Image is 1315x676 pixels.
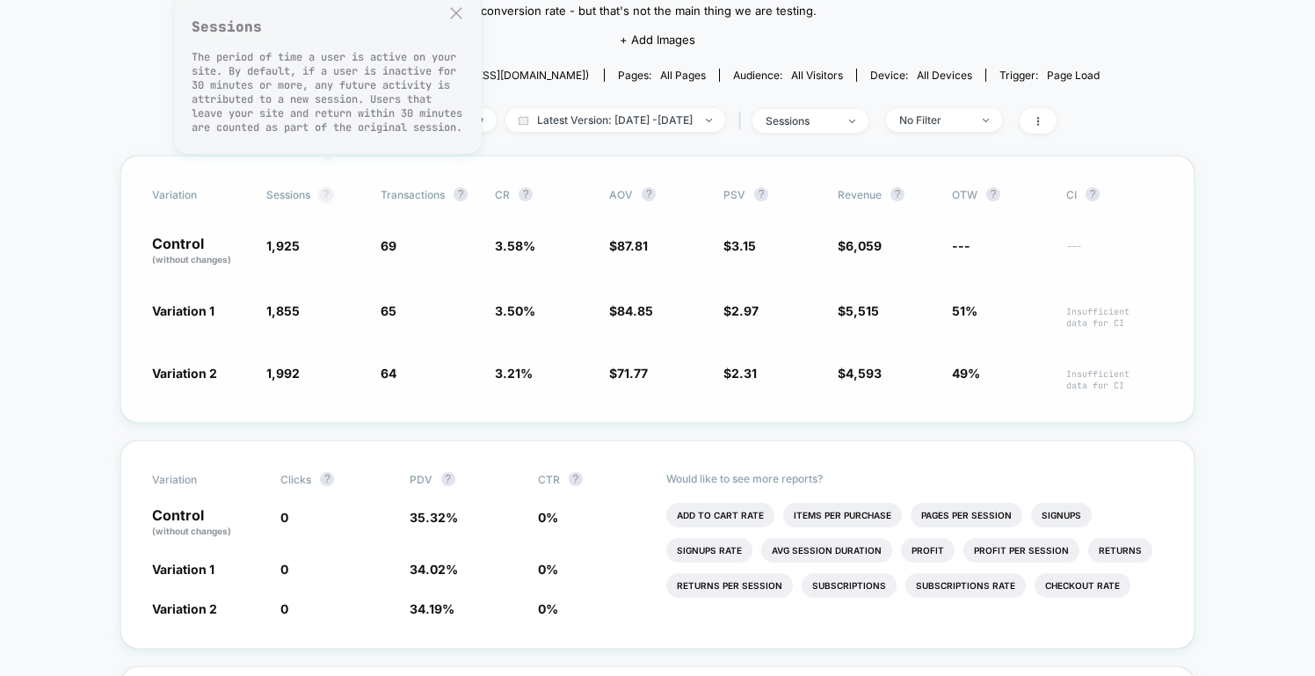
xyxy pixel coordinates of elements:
[441,472,455,486] button: ?
[152,187,249,201] span: Variation
[152,601,217,616] span: Variation 2
[1066,368,1163,391] span: Insufficient data for CI
[617,303,653,318] span: 84.85
[783,503,902,527] li: Items Per Purchase
[952,187,1049,201] span: OTW
[723,238,756,253] span: $
[538,601,558,616] span: 0 %
[731,238,756,253] span: 3.15
[152,254,231,265] span: (without changes)
[952,366,980,381] span: 49%
[846,366,882,381] span: 4,593
[1031,503,1092,527] li: Signups
[761,538,892,563] li: Avg Session Duration
[802,573,897,598] li: Subscriptions
[1035,573,1130,598] li: Checkout Rate
[266,303,300,318] span: 1,855
[838,238,882,253] span: $
[381,366,396,381] span: 64
[192,50,464,134] p: The period of time a user is active on your site. By default, if a user is inactive for 30 minute...
[1066,187,1163,201] span: CI
[723,303,759,318] span: $
[152,303,214,318] span: Variation 1
[901,538,955,563] li: Profit
[152,236,249,266] p: Control
[620,33,695,47] span: + Add Images
[505,108,725,132] span: Latest Version: [DATE] - [DATE]
[495,188,510,201] span: CR
[1088,538,1152,563] li: Returns
[723,366,757,381] span: $
[731,366,757,381] span: 2.31
[856,69,985,82] span: Device:
[666,573,793,598] li: Returns Per Session
[642,187,656,201] button: ?
[495,366,533,381] span: 3.21 %
[266,366,300,381] span: 1,992
[280,562,288,577] span: 0
[911,503,1022,527] li: Pages Per Session
[791,69,843,82] span: All Visitors
[519,187,533,201] button: ?
[410,601,454,616] span: 34.19 %
[1066,306,1163,329] span: Insufficient data for CI
[381,303,396,318] span: 65
[569,472,583,486] button: ?
[952,238,970,253] span: ---
[609,366,648,381] span: $
[666,503,774,527] li: Add To Cart Rate
[617,366,648,381] span: 71.77
[538,510,558,525] span: 0 %
[280,601,288,616] span: 0
[519,116,528,125] img: calendar
[766,114,836,127] div: sessions
[733,69,843,82] div: Audience:
[152,472,249,486] span: Variation
[838,366,882,381] span: $
[723,188,745,201] span: PSV
[899,113,970,127] div: No Filter
[266,238,300,253] span: 1,925
[152,508,263,538] p: Control
[152,526,231,536] span: (without changes)
[666,538,752,563] li: Signups Rate
[609,238,648,253] span: $
[410,473,432,486] span: PDV
[280,510,288,525] span: 0
[986,187,1000,201] button: ?
[410,510,458,525] span: 35.32 %
[905,573,1026,598] li: Subscriptions Rate
[410,562,458,577] span: 34.02 %
[890,187,905,201] button: ?
[320,472,334,486] button: ?
[706,119,712,122] img: end
[666,472,1163,485] p: Would like to see more reports?
[731,303,759,318] span: 2.97
[999,69,1100,82] div: Trigger:
[617,238,648,253] span: 87.81
[192,18,464,36] p: Sessions
[838,188,882,201] span: Revenue
[734,108,752,134] span: |
[319,187,333,201] button: ?
[381,188,445,201] span: Transactions
[849,120,855,123] img: end
[152,562,214,577] span: Variation 1
[838,303,879,318] span: $
[963,538,1079,563] li: Profit Per Session
[983,119,989,122] img: end
[846,238,882,253] span: 6,059
[1066,241,1163,266] span: ---
[381,238,396,253] span: 69
[538,562,558,577] span: 0 %
[660,69,706,82] span: all pages
[618,69,706,82] div: Pages:
[754,187,768,201] button: ?
[609,303,653,318] span: $
[495,303,535,318] span: 3.50 %
[1086,187,1100,201] button: ?
[917,69,972,82] span: all devices
[538,473,560,486] span: CTR
[152,366,217,381] span: Variation 2
[609,188,633,201] span: AOV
